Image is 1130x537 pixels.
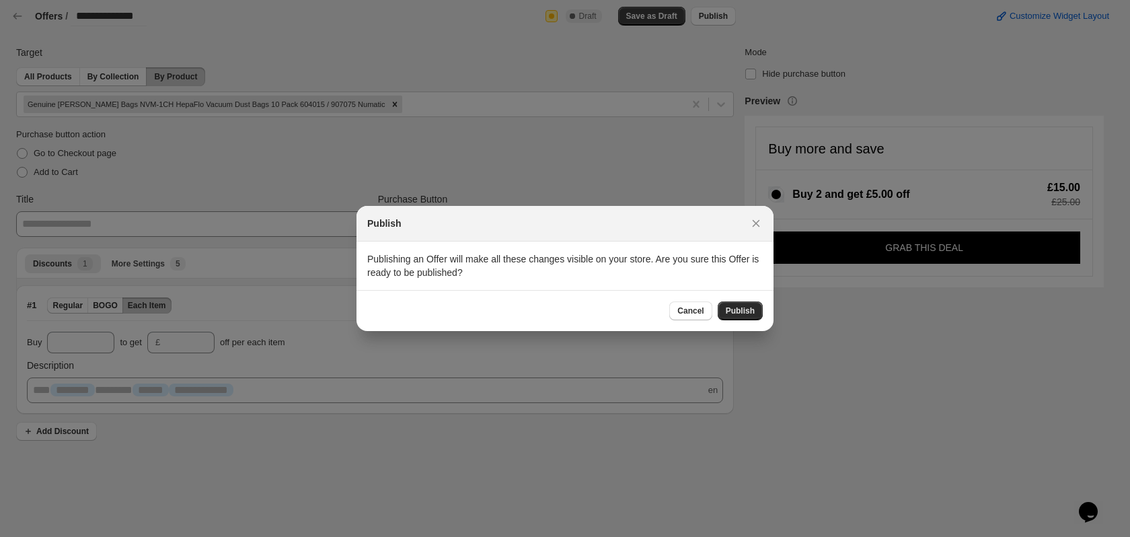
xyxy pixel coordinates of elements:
[747,214,765,233] button: Close
[367,217,402,230] h2: Publish
[367,252,763,279] p: Publishing an Offer will make all these changes visible on your store. Are you sure this Offer is...
[669,301,712,320] button: Cancel
[726,306,755,316] span: Publish
[718,301,763,320] button: Publish
[677,306,704,316] span: Cancel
